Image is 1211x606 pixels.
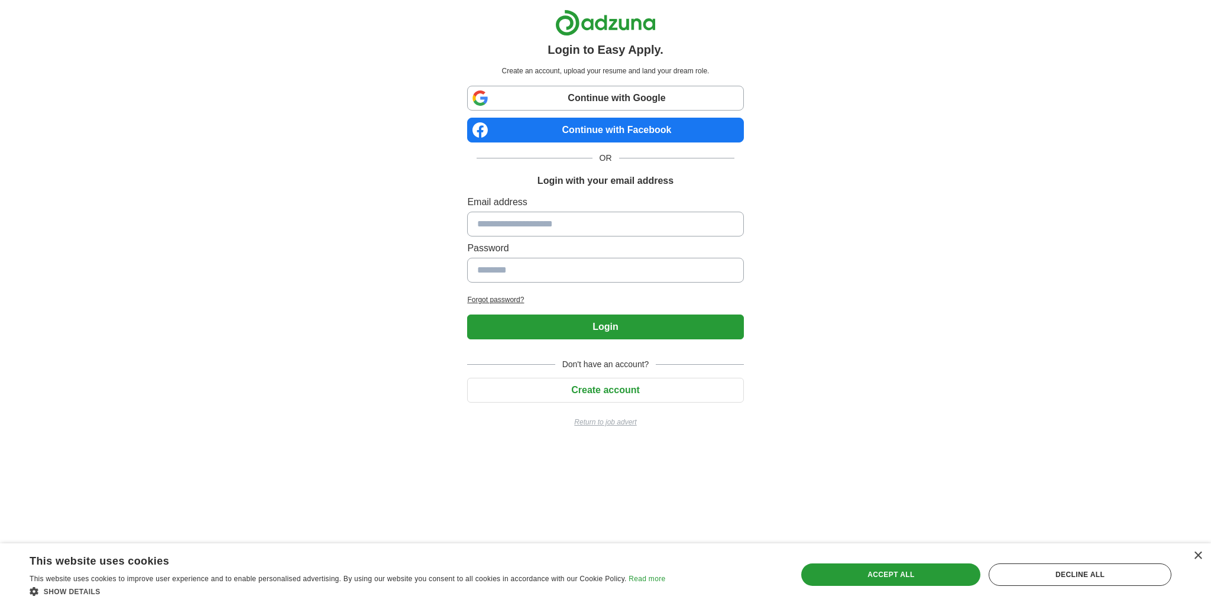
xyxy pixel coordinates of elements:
div: Decline all [989,563,1171,586]
a: Continue with Facebook [467,118,743,142]
h1: Login to Easy Apply. [548,41,663,59]
label: Email address [467,195,743,209]
img: Adzuna logo [555,9,656,36]
label: Password [467,241,743,255]
button: Login [467,315,743,339]
div: Accept all [801,563,980,586]
button: Create account [467,378,743,403]
p: Create an account, upload your resume and land your dream role. [469,66,741,76]
div: Close [1193,552,1202,560]
a: Read more, opens a new window [629,575,665,583]
div: Show details [30,585,665,597]
a: Return to job advert [467,417,743,427]
span: This website uses cookies to improve user experience and to enable personalised advertising. By u... [30,575,627,583]
span: Show details [44,588,101,596]
h1: Login with your email address [537,174,674,188]
a: Forgot password? [467,294,743,305]
a: Create account [467,385,743,395]
span: Don't have an account? [555,358,656,371]
span: OR [592,152,619,164]
div: This website uses cookies [30,550,636,568]
a: Continue with Google [467,86,743,111]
